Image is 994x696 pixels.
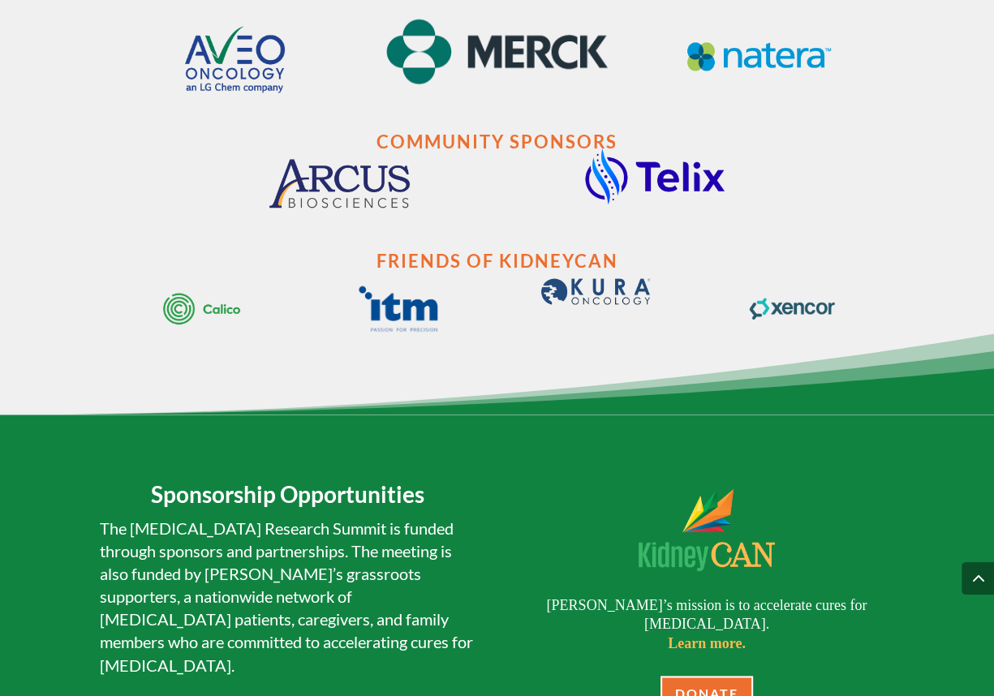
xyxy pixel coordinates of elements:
[359,286,438,331] img: Itm isotopes
[163,293,241,324] img: Calico logo
[100,517,475,692] p: The [MEDICAL_DATA] Research Summit is funded through sponsors and partnerships. The meeting is al...
[668,635,746,651] a: Learn more.
[269,159,411,208] img: ARCUS_Logo
[749,293,834,324] img: Xencor_CMYK_fullcolor-e1462906860995 (2)
[377,131,617,153] strong: Community Sponsors
[519,596,894,654] p: [PERSON_NAME]’s mission is to accelerate cures for [MEDICAL_DATA].
[687,42,831,71] img: Natera Logo
[584,147,725,205] img: Telix Logo
[185,26,285,92] img: AVEO New Logo
[613,463,801,596] img: Kidney Cancer Research Summit
[100,479,475,517] h3: Sponsorship Opportunities
[541,278,650,304] img: kura-logo
[386,19,608,84] img: Merck Logo 2025
[377,250,618,272] strong: Friends of KidneyCAN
